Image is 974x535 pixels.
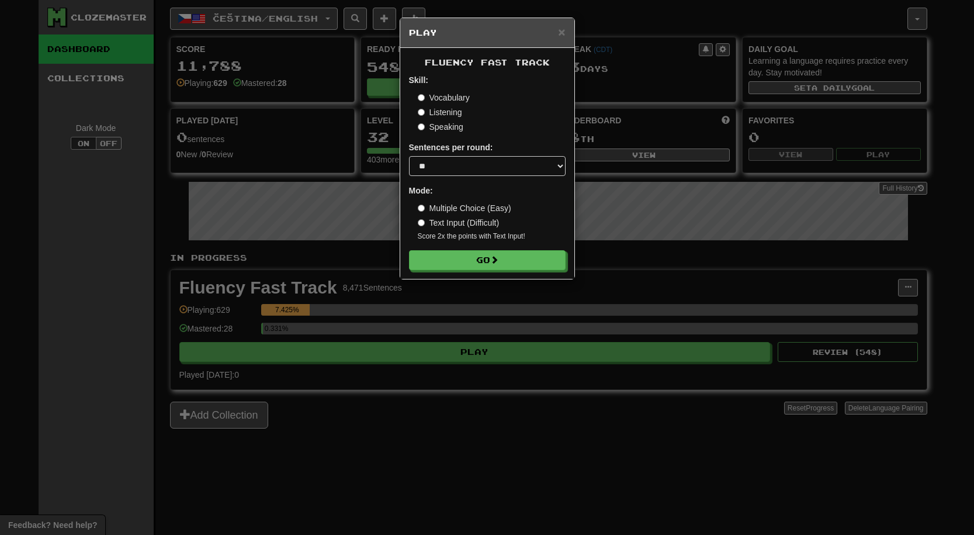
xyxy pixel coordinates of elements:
label: Vocabulary [418,92,470,103]
label: Sentences per round: [409,141,493,153]
span: × [558,25,565,39]
input: Text Input (Difficult) [418,219,425,226]
input: Speaking [418,123,425,130]
small: Score 2x the points with Text Input ! [418,232,566,241]
input: Listening [418,109,425,116]
label: Text Input (Difficult) [418,217,500,229]
label: Multiple Choice (Easy) [418,202,511,214]
span: Fluency Fast Track [425,57,550,67]
label: Speaking [418,121,463,133]
label: Listening [418,106,462,118]
strong: Skill: [409,75,428,85]
input: Multiple Choice (Easy) [418,205,425,212]
input: Vocabulary [418,94,425,101]
button: Go [409,250,566,270]
button: Close [558,26,565,38]
h5: Play [409,27,566,39]
strong: Mode: [409,186,433,195]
